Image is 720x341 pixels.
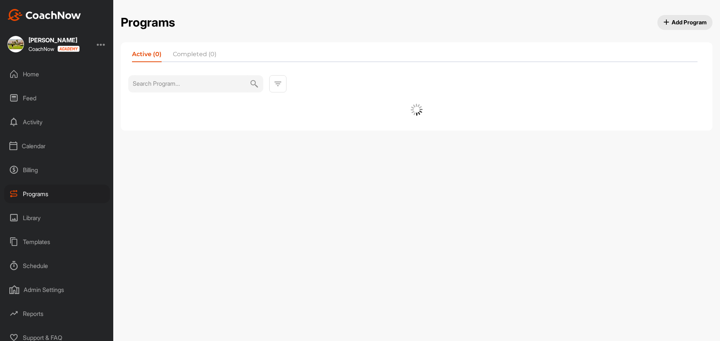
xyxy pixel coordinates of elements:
div: Programs [4,185,110,203]
img: svg+xml;base64,PHN2ZyB3aWR0aD0iMjQiIGhlaWdodD0iMjQiIHZpZXdCb3g9IjAgMCAyNCAyNCIgZmlsbD0ibm9uZSIgeG... [250,75,259,92]
li: Completed (0) [173,50,216,62]
span: Add Program [663,18,707,26]
img: svg+xml;base64,PHN2ZyB3aWR0aD0iMjQiIGhlaWdodD0iMjQiIHZpZXdCb3g9IjAgMCAyNCAyNCIgZmlsbD0ibm9uZSIgeG... [273,79,282,88]
div: Reports [4,304,110,323]
div: Activity [4,113,110,131]
div: CoachNow [28,46,79,52]
div: Library [4,208,110,227]
div: Billing [4,161,110,179]
img: CoachNow acadmey [57,46,79,52]
li: Active (0) [132,50,162,62]
img: square_a701708174d00b40b6d6136b31d144d2.jpg [7,36,24,52]
div: Calendar [4,137,110,155]
div: Templates [4,232,110,251]
input: Search Program... [133,75,250,92]
div: Home [4,65,110,83]
h2: Programs [121,15,175,30]
img: G6gVgL6ErOh57ABN0eRmCEwV0I4iEi4d8EwaPGI0tHgoAbU4EAHFLEQAh+QQFCgALACwIAA4AGAASAAAEbHDJSesaOCdk+8xg... [411,104,423,116]
div: Feed [4,89,110,107]
img: CoachNow [7,9,81,21]
button: Add Program [657,15,713,30]
div: Admin Settings [4,280,110,299]
div: [PERSON_NAME] [28,37,79,43]
div: Schedule [4,256,110,275]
